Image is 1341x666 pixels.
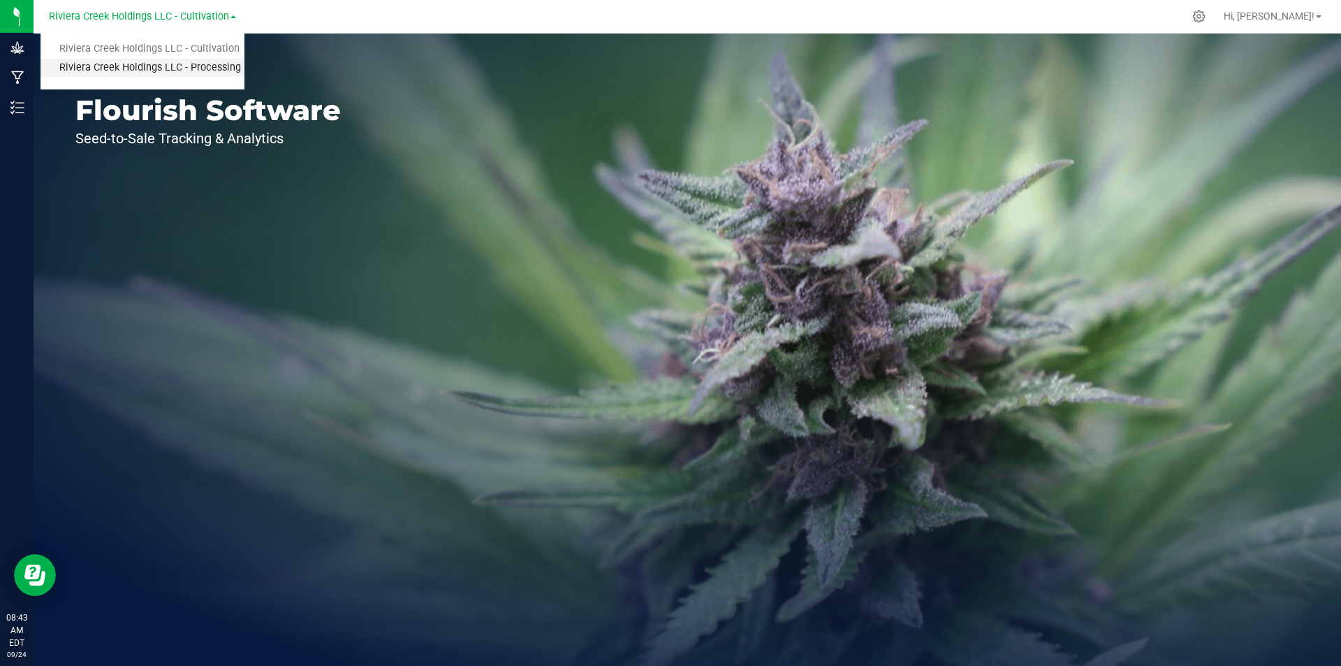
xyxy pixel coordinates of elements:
p: Seed-to-Sale Tracking & Analytics [75,131,341,145]
p: 09/24 [6,649,27,660]
inline-svg: Inventory [10,101,24,115]
iframe: Resource center [14,554,56,596]
span: Hi, [PERSON_NAME]! [1224,10,1314,22]
p: Flourish Software [75,96,341,124]
a: Riviera Creek Holdings LLC - Cultivation [41,40,244,59]
a: Riviera Creek Holdings LLC - Processing [41,59,244,78]
p: 08:43 AM EDT [6,611,27,649]
div: Manage settings [1190,10,1208,23]
span: Riviera Creek Holdings LLC - Cultivation [49,10,229,22]
inline-svg: Manufacturing [10,71,24,85]
inline-svg: Grow [10,41,24,55]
